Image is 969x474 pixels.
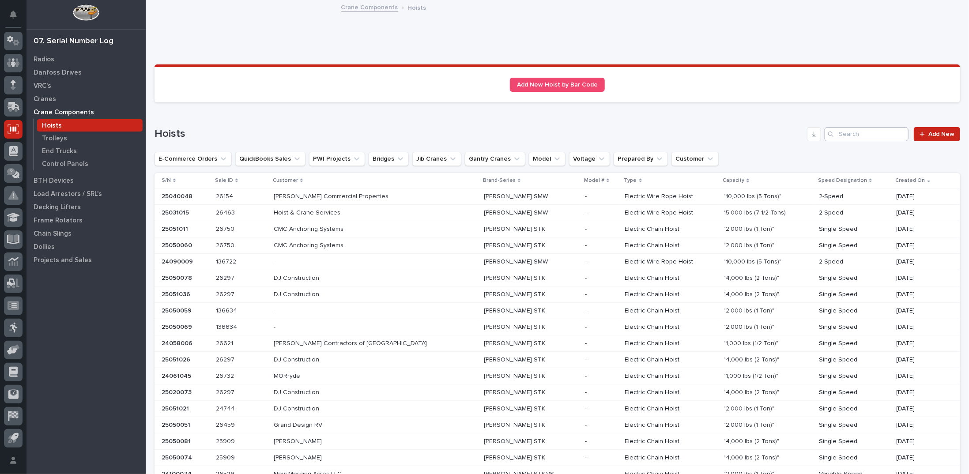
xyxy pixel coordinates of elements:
p: 2-Speed [819,209,890,217]
p: "10,000 lbs (5 Tons)" [724,256,783,266]
p: Electric Chain Hoist [625,421,717,429]
tr: 2505005925050059 136634136634 -- [PERSON_NAME] STK[PERSON_NAME] STK -- Electric Chain Hoist"2,000... [155,303,960,319]
p: Single Speed [819,454,890,462]
a: Control Panels [34,158,146,170]
p: - [585,289,588,298]
p: [DATE] [897,193,946,200]
p: [DATE] [897,421,946,429]
p: 25051026 [162,354,192,364]
p: Electric Chain Hoist [625,389,717,396]
p: Electric Chain Hoist [625,226,717,233]
a: Hoists [34,119,146,132]
p: Electric Wire Rope Hoist [625,193,717,200]
p: [DATE] [897,340,946,347]
p: S/N [162,176,171,185]
p: [PERSON_NAME] SMW [484,256,550,266]
p: Electric Chain Hoist [625,275,717,282]
p: [PERSON_NAME] SMW [484,207,550,217]
a: Frame Rotators [26,214,146,227]
p: [PERSON_NAME] STK [484,354,547,364]
p: Dollies [34,243,55,251]
input: Search [825,127,909,141]
button: Jib Cranes [412,152,461,166]
p: 26297 [216,289,236,298]
p: 26750 [216,224,236,233]
tr: 2505103625051036 2629726297 DJ ConstructionDJ Construction [PERSON_NAME] STK[PERSON_NAME] STK -- ... [155,286,960,303]
p: - [585,452,588,462]
a: VRC's [26,79,146,92]
p: Grand Design RV [274,420,324,429]
p: [PERSON_NAME] STK [484,224,547,233]
p: Model # [584,176,604,185]
span: Add New [928,131,954,137]
p: 26750 [216,240,236,249]
p: 136634 [216,305,239,315]
p: [DATE] [897,226,946,233]
a: Chain Slings [26,227,146,240]
p: DJ Construction [274,289,321,298]
p: - [585,354,588,364]
p: [DATE] [897,389,946,396]
p: 2-Speed [819,193,890,200]
p: Capacity [723,176,744,185]
p: 25020073 [162,387,193,396]
p: - [585,207,588,217]
p: Frame Rotators [34,217,83,225]
p: 25051036 [162,289,192,298]
p: [DATE] [897,454,946,462]
p: - [585,224,588,233]
p: Single Speed [819,421,890,429]
p: DJ Construction [274,387,321,396]
p: Hoists [42,122,62,130]
button: Model [529,152,566,166]
p: Electric Chain Hoist [625,438,717,445]
span: Add New Hoist by Bar Code [517,82,598,88]
p: "4,000 lbs (2 Tons)" [724,387,781,396]
p: [PERSON_NAME] SMW [484,191,550,200]
p: Single Speed [819,340,890,347]
a: Add New [914,127,960,141]
p: 25051021 [162,403,191,413]
p: Chain Slings [34,230,72,238]
p: DJ Construction [274,273,321,282]
p: - [585,256,588,266]
p: Single Speed [819,307,890,315]
p: - [274,256,277,266]
a: Crane Components [26,105,146,119]
button: PWI Projects [309,152,365,166]
p: 24061045 [162,371,193,380]
p: "4,000 lbs (2 Tons)" [724,354,781,364]
p: [DATE] [897,242,946,249]
p: Electric Chain Hoist [625,372,717,380]
p: DJ Construction [274,354,321,364]
p: 136634 [216,322,239,331]
p: Hoists [408,2,426,12]
p: 25909 [216,436,237,445]
p: VRC's [34,82,51,90]
tr: 2505101125051011 2675026750 CMC Anchoring SystemsCMC Anchoring Systems [PERSON_NAME] STK[PERSON_N... [155,221,960,237]
tr: 2505007425050074 2590925909 [PERSON_NAME][PERSON_NAME] [PERSON_NAME] STK[PERSON_NAME] STK -- Elec... [155,449,960,466]
p: DJ Construction [274,403,321,413]
p: [PERSON_NAME] Contractors of [GEOGRAPHIC_DATA] [274,338,429,347]
tr: 2505102125051021 2474424744 DJ ConstructionDJ Construction [PERSON_NAME] STK[PERSON_NAME] STK -- ... [155,400,960,417]
p: [PERSON_NAME] STK [484,289,547,298]
p: Electric Chain Hoist [625,307,717,315]
p: Electric Wire Rope Hoist [625,209,717,217]
p: 26154 [216,191,235,200]
p: 2-Speed [819,258,890,266]
p: [DATE] [897,307,946,315]
p: End Trucks [42,147,77,155]
p: - [585,420,588,429]
a: End Trucks [34,145,146,157]
p: Single Speed [819,389,890,396]
p: Electric Chain Hoist [625,405,717,413]
p: 25050059 [162,305,193,315]
p: Single Speed [819,291,890,298]
p: Electric Chain Hoist [625,454,717,462]
p: "2,000 lbs (1 Ton)" [724,322,776,331]
p: - [274,305,277,315]
button: Prepared By [614,152,668,166]
tr: 2406104524061045 2673226732 MORrydeMORryde [PERSON_NAME] STK[PERSON_NAME] STK -- Electric Chain H... [155,368,960,384]
p: Cranes [34,95,56,103]
p: Electric Wire Rope Hoist [625,258,717,266]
